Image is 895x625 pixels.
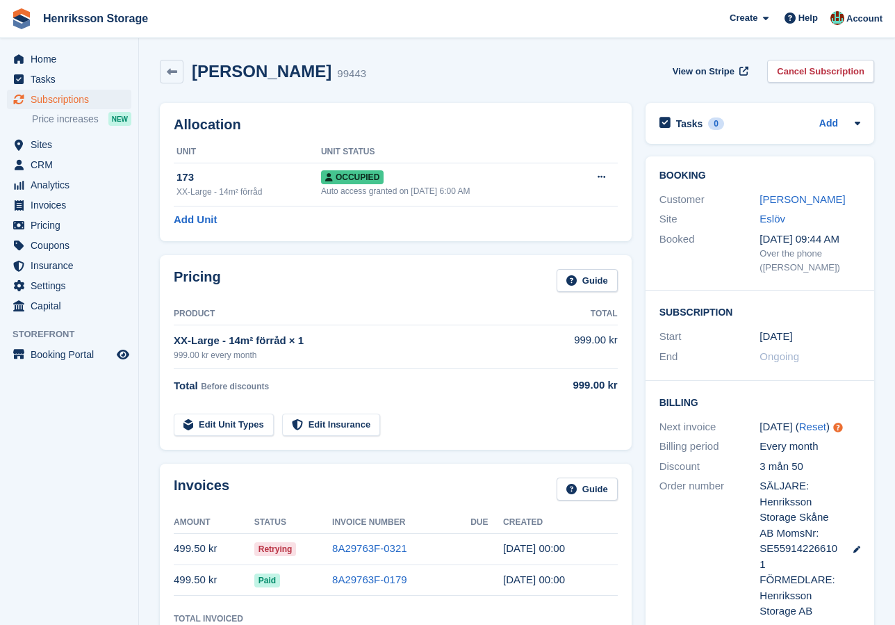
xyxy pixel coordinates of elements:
[31,345,114,364] span: Booking Portal
[174,612,243,625] div: Total Invoiced
[7,216,131,235] a: menu
[759,350,799,362] span: Ongoing
[819,116,838,132] a: Add
[192,62,331,81] h2: [PERSON_NAME]
[659,395,860,409] h2: Billing
[11,8,32,29] img: stora-icon-8386f47178a22dfd0bd8f6a31ec36ba5ce8667c1dd55bd0f319d3a0aa187defe.svg
[174,512,254,534] th: Amount
[32,111,131,127] a: Price increases NEW
[659,439,760,455] div: Billing period
[767,60,874,83] a: Cancel Subscription
[176,186,321,198] div: XX-Large - 14m² förråd
[7,90,131,109] a: menu
[32,113,99,126] span: Price increases
[503,512,618,534] th: Created
[759,247,860,274] div: Over the phone ([PERSON_NAME])
[667,60,751,83] a: View on Stripe
[7,345,131,364] a: menu
[708,117,724,130] div: 0
[759,232,860,247] div: [DATE] 09:44 AM
[31,49,114,69] span: Home
[38,7,154,30] a: Henriksson Storage
[539,303,618,325] th: Total
[503,542,565,554] time: 2025-09-19 22:00:04 UTC
[846,12,882,26] span: Account
[659,349,760,365] div: End
[470,512,503,534] th: Due
[174,117,618,133] h2: Allocation
[176,170,321,186] div: 173
[557,478,618,501] a: Guide
[31,155,114,174] span: CRM
[557,269,618,292] a: Guide
[282,414,381,437] a: Edit Insurance
[332,512,470,534] th: Invoice Number
[730,11,757,25] span: Create
[759,439,860,455] div: Every month
[31,70,114,89] span: Tasks
[337,66,366,82] div: 99443
[659,329,760,345] div: Start
[759,459,860,475] div: 3 mån 50
[7,155,131,174] a: menu
[659,459,760,475] div: Discount
[7,49,131,69] a: menu
[659,305,860,318] h2: Subscription
[659,478,760,619] div: Order number
[174,269,221,292] h2: Pricing
[799,421,826,432] a: Reset
[659,232,760,275] div: Booked
[174,414,274,437] a: Edit Unit Types
[31,236,114,255] span: Coupons
[321,170,384,184] span: Occupied
[7,256,131,275] a: menu
[31,90,114,109] span: Subscriptions
[31,256,114,275] span: Insurance
[321,185,569,197] div: Auto access granted on [DATE] 6:00 AM
[759,419,860,435] div: [DATE] ( )
[174,349,539,362] div: 999.00 kr every month
[174,141,321,163] th: Unit
[659,211,760,227] div: Site
[539,325,618,368] td: 999.00 kr
[174,303,539,325] th: Product
[676,117,703,130] h2: Tasks
[659,419,760,435] div: Next invoice
[659,192,760,208] div: Customer
[254,542,297,556] span: Retrying
[7,70,131,89] a: menu
[332,574,407,585] a: 8A29763F-0179
[254,574,280,587] span: Paid
[759,478,839,619] span: SÄLJARE: Henriksson Storage Skåne AB MomsNr: SE559142266101 FÖRMEDLARE: Henriksson Storage AB
[31,276,114,295] span: Settings
[174,478,229,501] h2: Invoices
[31,216,114,235] span: Pricing
[759,193,845,205] a: [PERSON_NAME]
[108,112,131,126] div: NEW
[174,565,254,596] td: 499.50 kr
[13,327,138,341] span: Storefront
[254,512,332,534] th: Status
[7,195,131,215] a: menu
[31,195,114,215] span: Invoices
[503,574,565,585] time: 2025-08-19 22:00:47 UTC
[673,65,734,79] span: View on Stripe
[830,11,844,25] img: Isak Martinelle
[539,378,618,393] div: 999.00 kr
[7,175,131,195] a: menu
[201,382,269,391] span: Before discounts
[31,296,114,316] span: Capital
[759,213,785,225] a: Eslöv
[7,276,131,295] a: menu
[7,296,131,316] a: menu
[659,170,860,181] h2: Booking
[798,11,818,25] span: Help
[332,542,407,554] a: 8A29763F-0321
[31,175,114,195] span: Analytics
[7,236,131,255] a: menu
[321,141,569,163] th: Unit Status
[832,421,844,434] div: Tooltip anchor
[174,212,217,228] a: Add Unit
[115,346,131,363] a: Preview store
[31,135,114,154] span: Sites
